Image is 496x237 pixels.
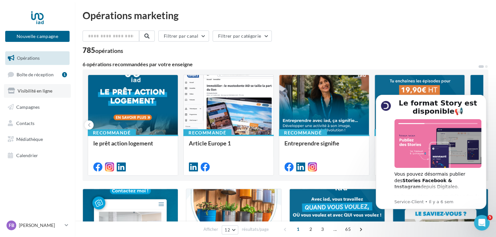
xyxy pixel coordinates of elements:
span: Entreprendre signifie [284,140,339,147]
span: 65 [343,224,353,234]
iframe: Intercom notifications message [366,85,496,219]
button: 12 [222,225,238,234]
a: Médiathèque [4,132,71,146]
div: Recommandé [183,129,231,136]
span: Médiathèque [16,136,43,142]
span: 1 [293,224,303,234]
p: [PERSON_NAME] [19,222,62,229]
div: opérations [95,48,123,54]
span: ... [330,224,340,234]
span: Boîte de réception [17,71,54,77]
span: Calendrier [16,153,38,158]
span: le prêt action logement [93,140,153,147]
div: 6 opérations recommandées par votre enseigne [83,62,478,67]
span: Article Europe 1 [189,140,231,147]
a: Opérations [4,51,71,65]
span: Campagnes [16,104,40,110]
a: Campagnes [4,100,71,114]
div: 1 [62,72,67,77]
span: Visibilité en ligne [18,88,52,94]
button: Nouvelle campagne [5,31,70,42]
button: Filtrer par catégorie [213,31,272,42]
span: 12 [225,227,230,232]
span: FB [9,222,14,229]
a: Visibilité en ligne [4,84,71,98]
div: 785 [83,47,123,54]
div: Opérations marketing [83,10,488,20]
a: Calendrier [4,149,71,162]
span: résultats/page [242,226,269,232]
a: FB [PERSON_NAME] [5,219,70,231]
span: 3 [317,224,328,234]
iframe: Intercom live chat [474,215,489,231]
span: Contacts [16,120,34,126]
span: Opérations [17,55,40,61]
div: Recommandé [88,129,136,136]
span: 2 [306,224,316,234]
span: 5 [487,215,492,220]
a: Contacts [4,117,71,130]
div: Le format Story permet d de vos prises de parole et de communiquer de manière éphémère [28,108,115,140]
a: Boîte de réception1 [4,68,71,81]
div: Recommandé [279,129,327,136]
span: Afficher [203,226,218,232]
p: Message from Service-Client, sent Il y a 6 sem [28,114,115,120]
button: Filtrer par canal [158,31,209,42]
